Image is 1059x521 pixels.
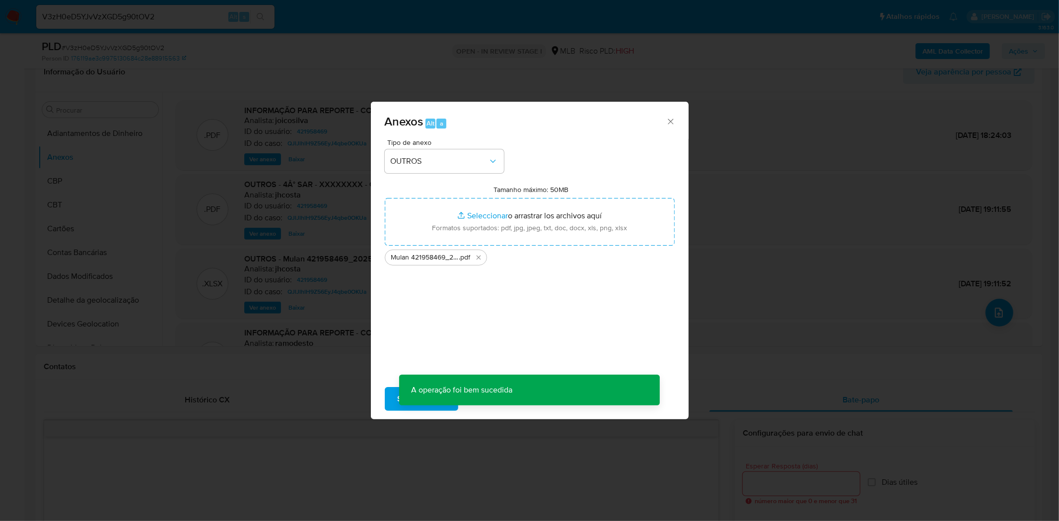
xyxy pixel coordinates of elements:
button: Eliminar Mulan 421958469_2025_10_10_09_46_43 IVANEI PEREIRA DA SILVA.pdf [473,252,485,263]
span: OUTROS [391,156,488,166]
span: Anexos [385,113,424,130]
button: Cerrar [666,117,675,126]
span: .pdf [459,253,471,262]
span: Mulan 421958469_2025_10_10_09_46_43 [PERSON_NAME] [391,253,459,262]
button: OUTROS [385,149,504,173]
span: Subir arquivo [398,388,445,410]
span: Tipo de anexo [387,139,506,146]
span: a [440,119,443,128]
p: A operação foi bem sucedida [399,375,524,405]
span: Alt [426,119,434,128]
span: Cancelar [475,388,507,410]
label: Tamanho máximo: 50MB [494,185,568,194]
button: Subir arquivo [385,387,458,411]
ul: Archivos seleccionados [385,246,675,265]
